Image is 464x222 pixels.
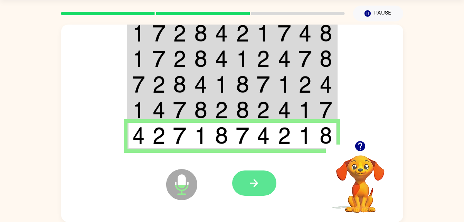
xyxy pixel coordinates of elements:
img: 1 [132,25,145,42]
img: 8 [320,50,332,67]
button: Pause [353,6,403,21]
img: 7 [173,127,186,144]
img: 8 [194,25,207,42]
img: 8 [236,76,249,93]
img: 1 [299,101,312,119]
img: 7 [257,76,270,93]
img: 1 [257,25,270,42]
img: 2 [173,50,186,67]
img: 8 [236,101,249,119]
img: 4 [152,101,165,119]
img: 7 [132,76,145,93]
img: 4 [299,25,312,42]
video: Your browser must support playing .mp4 files to use Literably. Please try using another browser. [326,145,395,214]
img: 4 [278,50,291,67]
img: 4 [320,76,332,93]
img: 8 [215,127,228,144]
img: 2 [257,50,270,67]
img: 2 [257,101,270,119]
img: 8 [320,25,332,42]
img: 1 [194,127,207,144]
img: 4 [194,76,207,93]
img: 8 [194,101,207,119]
img: 2 [152,76,165,93]
img: 2 [173,25,186,42]
img: 1 [236,50,249,67]
img: 7 [278,25,291,42]
img: 4 [215,50,228,67]
img: 2 [152,127,165,144]
img: 1 [215,76,228,93]
img: 7 [173,101,186,119]
img: 7 [236,127,249,144]
img: 2 [215,101,228,119]
img: 8 [194,50,207,67]
img: 4 [132,127,145,144]
img: 1 [132,101,145,119]
img: 8 [173,76,186,93]
img: 2 [278,127,291,144]
img: 7 [152,50,165,67]
img: 2 [236,25,249,42]
img: 8 [320,127,332,144]
img: 7 [299,50,312,67]
img: 4 [257,127,270,144]
img: 1 [132,50,145,67]
img: 7 [152,25,165,42]
img: 2 [299,76,312,93]
img: 1 [299,127,312,144]
img: 4 [278,101,291,119]
img: 4 [215,25,228,42]
img: 7 [320,101,332,119]
img: 1 [278,76,291,93]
